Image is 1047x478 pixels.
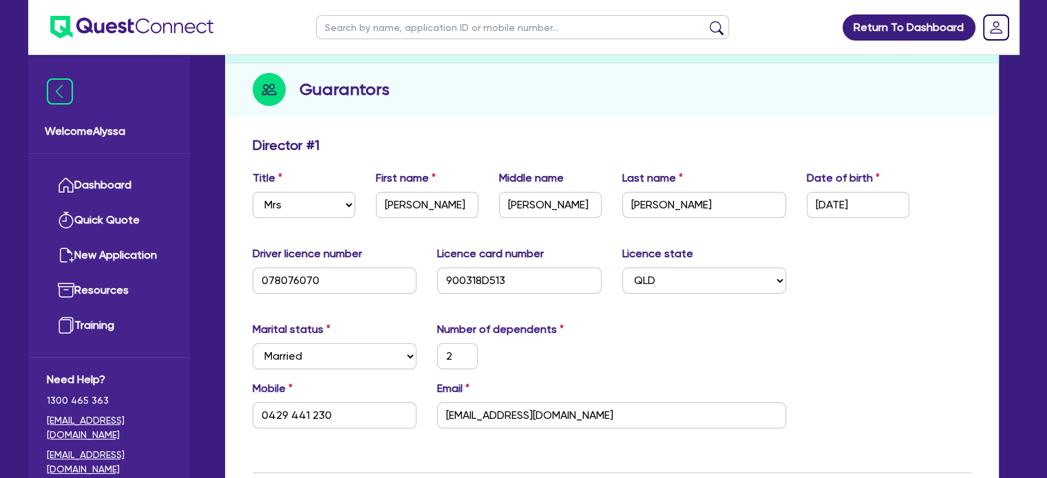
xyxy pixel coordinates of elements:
[47,371,171,388] span: Need Help?
[47,448,171,477] a: [EMAIL_ADDRESS][DOMAIN_NAME]
[253,170,282,186] label: Title
[58,282,74,298] img: resources
[58,212,74,228] img: quick-quote
[253,321,330,338] label: Marital status
[47,203,171,238] a: Quick Quote
[437,321,564,338] label: Number of dependents
[58,317,74,334] img: training
[376,170,436,186] label: First name
[47,78,73,105] img: icon-menu-close
[47,273,171,308] a: Resources
[253,246,362,262] label: Driver licence number
[299,77,390,102] h2: Guarantors
[978,10,1014,45] a: Dropdown toggle
[50,16,213,39] img: quest-connect-logo-blue
[47,168,171,203] a: Dashboard
[622,170,683,186] label: Last name
[45,123,173,140] span: Welcome Alyssa
[253,380,293,397] label: Mobile
[437,380,469,397] label: Email
[47,393,171,408] span: 1300 465 363
[437,246,544,262] label: Licence card number
[316,15,729,39] input: Search by name, application ID or mobile number...
[807,170,880,186] label: Date of birth
[253,73,286,106] img: step-icon
[47,308,171,343] a: Training
[253,137,319,153] h3: Director # 1
[622,246,693,262] label: Licence state
[499,170,564,186] label: Middle name
[58,247,74,263] img: new-application
[47,413,171,442] a: [EMAIL_ADDRESS][DOMAIN_NAME]
[47,238,171,273] a: New Application
[807,192,909,218] input: DD / MM / YYYY
[843,14,975,41] a: Return To Dashboard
